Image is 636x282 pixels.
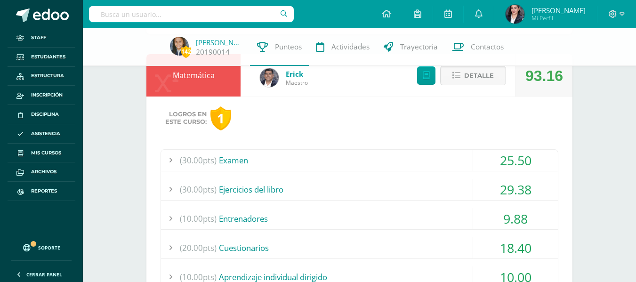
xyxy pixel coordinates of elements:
div: Ejercicios del libro [161,179,558,200]
div: 25.50 [473,150,558,171]
a: Matemática [173,70,215,81]
button: Detalle [440,66,506,85]
span: Punteos [275,42,302,52]
span: Actividades [331,42,370,52]
a: Contactos [445,28,511,66]
a: Staff [8,28,75,48]
span: [PERSON_NAME] [531,6,586,15]
span: Logros en este curso: [165,111,207,126]
span: (10.00pts) [180,208,217,229]
span: Estudiantes [31,53,65,61]
span: (20.00pts) [180,237,217,258]
span: Estructura [31,72,64,80]
div: 29.38 [473,179,558,200]
span: (30.00pts) [180,179,217,200]
span: Mis cursos [31,149,61,157]
div: 93.16 [525,55,563,97]
a: Erick [286,69,308,79]
a: Archivos [8,162,75,182]
input: Busca un usuario... [89,6,294,22]
span: Maestro [286,79,308,87]
a: Punteos [250,28,309,66]
a: Estudiantes [8,48,75,67]
div: 18.40 [473,237,558,258]
span: Detalle [464,67,494,84]
a: Asistencia [8,124,75,144]
div: 1 [210,106,231,130]
span: Soporte [38,244,60,251]
a: 1 [210,106,236,130]
a: Reportes [8,182,75,201]
span: Contactos [471,42,504,52]
a: Trayectoria [377,28,445,66]
a: Actividades [309,28,377,66]
span: 142 [181,46,191,57]
div: Matemática [146,54,241,97]
a: Inscripción [8,86,75,105]
span: Trayectoria [400,42,438,52]
img: d50305e4fddf3b70d8743af4142b0d2e.png [506,5,524,24]
div: 9.88 [473,208,558,229]
span: Inscripción [31,91,63,99]
span: Staff [31,34,46,41]
span: (30.00pts) [180,150,217,171]
a: Estructura [8,67,75,86]
a: 20190014 [196,47,230,57]
a: Disciplina [8,105,75,124]
span: Asistencia [31,130,60,137]
div: Entrenadores [161,208,558,229]
span: Disciplina [31,111,59,118]
span: Mi Perfil [531,14,586,22]
a: Soporte [11,235,72,258]
span: Cerrar panel [26,271,62,278]
a: [PERSON_NAME] [196,38,243,47]
span: Archivos [31,168,56,176]
div: Cuestionarios [161,237,558,258]
img: b27d92775f9ade68c21d9701794025f0.png [260,68,279,87]
a: Mis cursos [8,144,75,163]
img: 4683280f2b45b435de2ea291b64b9860.png [170,37,189,56]
div: Examen [161,150,558,171]
span: Reportes [31,187,57,195]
